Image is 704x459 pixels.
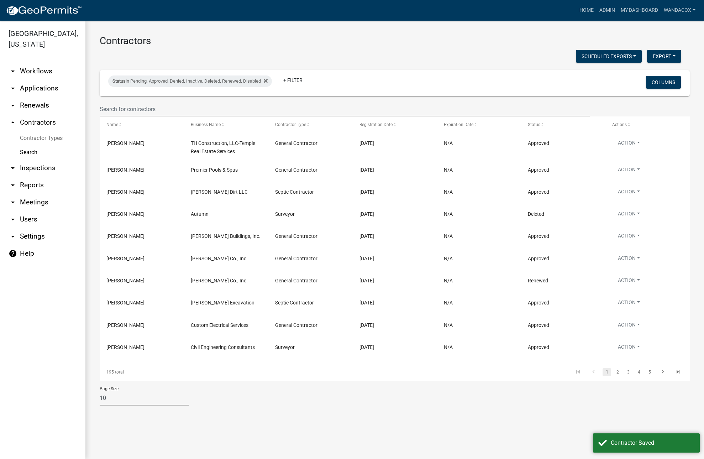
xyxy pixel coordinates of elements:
[106,256,145,261] span: Stephen Comunale
[100,116,184,134] datatable-header-cell: Name
[612,321,646,332] button: Action
[191,256,248,261] span: S. A. Comunale Co., Inc.
[191,300,254,306] span: Hughes Excavation
[106,140,145,146] span: Derek Temple
[275,189,314,195] span: Septic Contractor
[278,74,308,87] a: + Filter
[634,366,644,378] li: page 4
[100,363,216,381] div: 195 total
[612,232,646,242] button: Action
[444,278,453,283] span: N/A
[624,368,632,376] a: 3
[612,210,646,220] button: Action
[275,278,317,283] span: General Contractor
[603,368,611,376] a: 1
[9,118,17,127] i: arrow_drop_up
[191,322,248,328] span: Custom Electrical Services
[9,101,17,110] i: arrow_drop_down
[106,189,145,195] span: Case Lee
[106,233,145,239] span: Nick Zellmer
[612,255,646,265] button: Action
[444,344,453,350] span: N/A
[437,116,521,134] datatable-header-cell: Expiration Date
[359,189,374,195] span: 04/16/2025
[106,300,145,306] span: Scott Hughes
[275,344,295,350] span: Surveyor
[191,211,209,217] span: Autumn
[106,322,145,328] span: Heidi Sutherland
[444,167,453,173] span: N/A
[587,368,600,376] a: go to previous page
[191,167,238,173] span: Premier Pools & Spas
[191,278,248,283] span: S. A. Comunale Co., Inc.
[528,344,549,350] span: Approved
[353,116,437,134] datatable-header-cell: Registration Date
[359,140,374,146] span: 08/07/2025
[275,122,306,127] span: Contractor Type
[359,322,374,328] span: 10/28/2024
[444,189,453,195] span: N/A
[275,300,314,306] span: Septic Contractor
[444,256,453,261] span: N/A
[9,181,17,189] i: arrow_drop_down
[528,167,549,173] span: Approved
[612,166,646,176] button: Action
[106,122,118,127] span: Name
[661,4,698,17] a: WandaCox
[601,366,612,378] li: page 1
[359,344,374,350] span: 10/18/2024
[359,122,393,127] span: Registration Date
[528,300,549,306] span: Approved
[268,116,353,134] datatable-header-cell: Contractor Type
[9,198,17,207] i: arrow_drop_down
[359,233,374,239] span: 03/11/2025
[521,116,605,134] datatable-header-cell: Status
[612,299,646,309] button: Action
[612,122,627,127] span: Actions
[444,233,453,239] span: N/A
[275,140,317,146] span: General Contractor
[100,35,690,47] h3: Contractors
[635,368,643,376] a: 4
[444,300,453,306] span: N/A
[647,50,681,63] button: Export
[9,232,17,241] i: arrow_drop_down
[645,368,654,376] a: 5
[611,439,694,447] div: Contractor Saved
[191,233,261,239] span: Zellmer Buildings, Inc.
[9,84,17,93] i: arrow_drop_down
[106,211,145,217] span: Autumn Lee
[672,368,685,376] a: go to last page
[275,256,317,261] span: General Contractor
[528,140,549,146] span: Approved
[644,366,655,378] li: page 5
[191,122,221,127] span: Business Name
[444,322,453,328] span: N/A
[9,164,17,172] i: arrow_drop_down
[275,167,317,173] span: General Contractor
[571,368,585,376] a: go to first page
[9,249,17,258] i: help
[528,189,549,195] span: Approved
[191,189,248,195] span: Burt Dirt LLC
[605,116,690,134] datatable-header-cell: Actions
[191,140,255,154] span: TH Construction, LLC-Temple Real Estate Services
[444,122,473,127] span: Expiration Date
[106,167,145,173] span: Aaron Otten
[597,4,618,17] a: Admin
[275,322,317,328] span: General Contractor
[528,233,549,239] span: Approved
[623,366,634,378] li: page 3
[612,277,646,287] button: Action
[528,122,540,127] span: Status
[528,278,548,283] span: Renewed
[444,211,453,217] span: N/A
[528,322,549,328] span: Approved
[191,344,255,350] span: Civil Engineering Consultants
[184,116,268,134] datatable-header-cell: Business Name
[275,233,317,239] span: General Contractor
[612,366,623,378] li: page 2
[656,368,669,376] a: go to next page
[9,67,17,75] i: arrow_drop_down
[613,368,622,376] a: 2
